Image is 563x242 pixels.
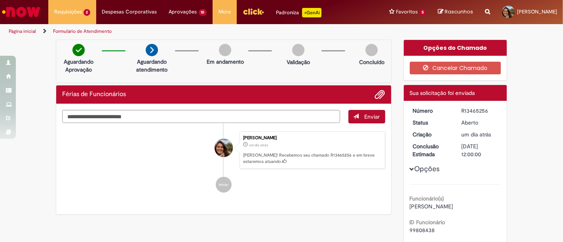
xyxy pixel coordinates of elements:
textarea: Digite sua mensagem aqui... [62,110,340,123]
span: 2 [84,9,90,16]
div: [DATE] 12:00:00 [461,142,498,158]
p: Aguardando Aprovação [59,58,98,74]
p: Validação [287,58,310,66]
span: [PERSON_NAME] [517,8,557,15]
span: 10 [199,9,207,16]
div: R13465256 [461,107,498,115]
button: Enviar [348,110,385,123]
b: ID Funcionário [410,219,445,226]
p: Aguardando atendimento [133,58,171,74]
img: check-circle-green.png [72,44,85,56]
span: um dia atrás [249,143,268,147]
div: [PERSON_NAME] [243,136,381,140]
b: Funcionário(s) [410,195,444,202]
div: Padroniza [276,8,321,17]
time: 30/08/2025 18:12:59 [249,143,268,147]
dt: Criação [407,130,456,138]
span: 99808438 [410,227,435,234]
div: Aberto [461,119,498,127]
img: img-circle-grey.png [365,44,378,56]
img: arrow-next.png [146,44,158,56]
button: Cancelar Chamado [410,62,501,74]
div: Opções do Chamado [404,40,507,56]
img: img-circle-grey.png [292,44,304,56]
span: Enviar [365,113,380,120]
h2: Férias de Funcionários Histórico de tíquete [62,91,126,98]
dt: Número [407,107,456,115]
div: Isabela Caroline Da Silva Almeida [215,139,233,157]
img: ServiceNow [1,4,42,20]
a: Formulário de Atendimento [53,28,112,34]
span: [PERSON_NAME] [410,203,453,210]
span: Despesas Corporativas [102,8,157,16]
span: Sua solicitação foi enviada [410,89,475,96]
span: Favoritos [396,8,418,16]
ul: Histórico de tíquete [62,123,385,201]
img: img-circle-grey.png [219,44,231,56]
span: More [219,8,231,16]
a: Rascunhos [438,8,473,16]
span: 5 [419,9,426,16]
p: Em andamento [207,58,244,66]
a: Página inicial [9,28,36,34]
li: Isabela Caroline Da Silva Almeida [62,131,385,169]
img: click_logo_yellow_360x200.png [243,6,264,17]
p: +GenAi [302,8,321,17]
p: Concluído [359,58,384,66]
p: [PERSON_NAME]! Recebemos seu chamado R13465256 e em breve estaremos atuando. [243,152,381,164]
span: Aprovações [169,8,197,16]
button: Adicionar anexos [375,89,385,100]
time: 30/08/2025 18:12:59 [461,131,491,138]
ul: Trilhas de página [6,24,369,39]
span: um dia atrás [461,131,491,138]
span: Rascunhos [445,8,473,15]
div: 30/08/2025 18:12:59 [461,130,498,138]
dt: Conclusão Estimada [407,142,456,158]
dt: Status [407,119,456,127]
span: Requisições [54,8,82,16]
